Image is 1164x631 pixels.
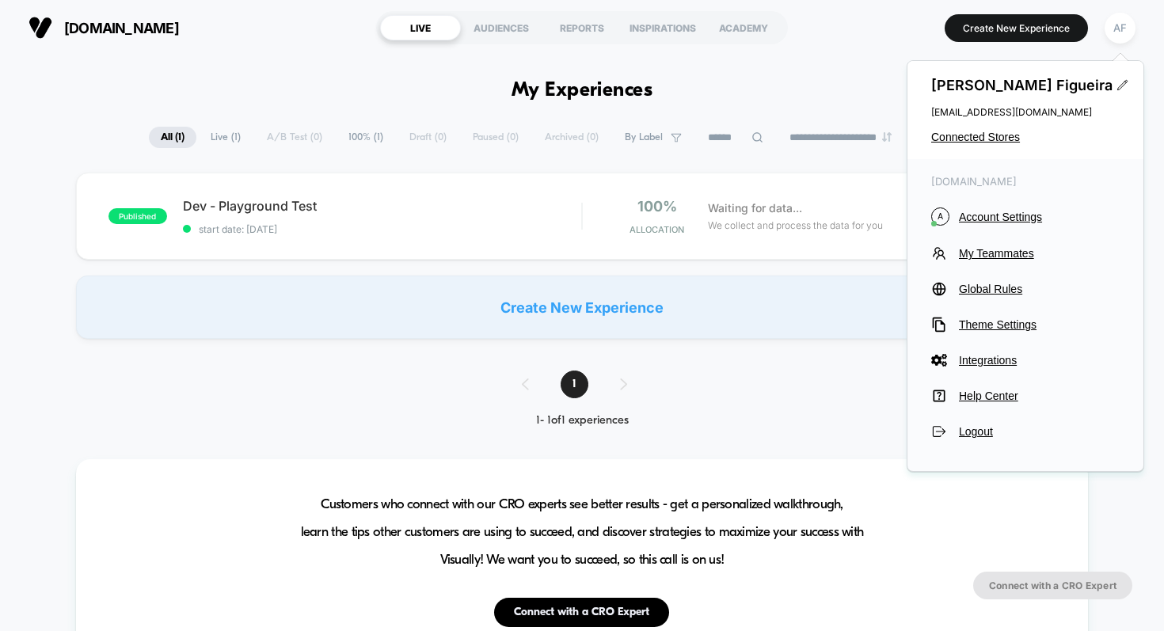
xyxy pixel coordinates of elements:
[931,352,1120,368] button: Integrations
[506,414,659,428] div: 1 - 1 of 1 experiences
[29,16,52,40] img: Visually logo
[199,127,253,148] span: Live ( 1 )
[931,207,949,226] i: A
[931,424,1120,439] button: Logout
[931,317,1120,333] button: Theme Settings
[380,15,461,40] div: LIVE
[8,301,33,326] button: Play, NEW DEMO 2025-VEED.mp4
[959,390,1120,402] span: Help Center
[703,15,784,40] div: ACADEMY
[959,318,1120,331] span: Theme Settings
[108,208,167,224] span: published
[622,15,703,40] div: INSPIRATIONS
[542,15,622,40] div: REPORTS
[480,306,527,321] input: Volume
[931,131,1120,143] button: Connected Stores
[931,245,1120,261] button: My Teammates
[625,131,663,143] span: By Label
[931,175,1120,188] span: [DOMAIN_NAME]
[931,77,1120,93] span: [PERSON_NAME] Figueira
[301,491,864,574] span: Customers who connect with our CRO experts see better results - get a personalized walkthrough, l...
[183,198,582,214] span: Dev - Playground Test
[1100,12,1140,44] button: AF
[278,148,316,186] button: Play, NEW DEMO 2025-VEED.mp4
[561,371,588,398] span: 1
[76,276,1089,339] div: Create New Experience
[931,106,1120,118] span: [EMAIL_ADDRESS][DOMAIN_NAME]
[708,200,802,217] span: Waiting for data...
[24,15,184,40] button: [DOMAIN_NAME]
[64,20,179,36] span: [DOMAIN_NAME]
[959,283,1120,295] span: Global Rules
[959,425,1120,438] span: Logout
[931,207,1120,226] button: AAccount Settings
[882,132,892,142] img: end
[959,211,1120,223] span: Account Settings
[461,15,542,40] div: AUDIENCES
[183,223,582,235] span: start date: [DATE]
[945,14,1088,42] button: Create New Experience
[337,127,395,148] span: 100% ( 1 )
[630,224,684,235] span: Allocation
[637,198,677,215] span: 100%
[973,572,1132,599] button: Connect with a CRO Expert
[494,598,669,627] button: Connect with a CRO Expert
[512,79,653,102] h1: My Experiences
[959,354,1120,367] span: Integrations
[931,281,1120,297] button: Global Rules
[708,218,883,233] span: We collect and process the data for you
[959,247,1120,260] span: My Teammates
[1105,13,1135,44] div: AF
[931,388,1120,404] button: Help Center
[413,305,449,322] div: Current time
[149,127,196,148] span: All ( 1 )
[12,279,585,295] input: Seek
